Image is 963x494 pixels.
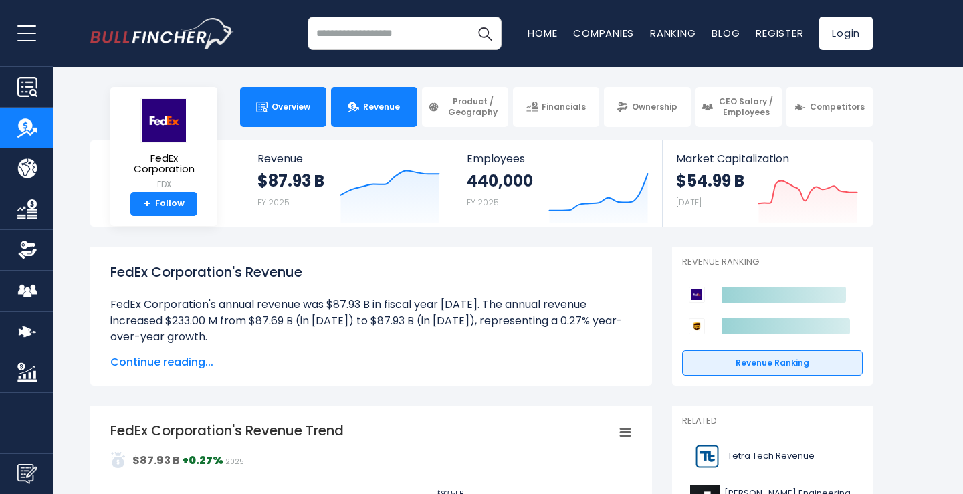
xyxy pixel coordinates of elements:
strong: +0.27% [182,453,223,468]
a: Home [528,26,557,40]
img: United Parcel Service competitors logo [689,318,705,334]
span: Financials [542,102,586,112]
img: bullfincher logo [90,18,234,49]
h1: FedEx Corporation's Revenue [110,262,632,282]
small: FY 2025 [257,197,290,208]
a: Register [756,26,803,40]
li: FedEx Corporation's annual revenue was $87.93 B in fiscal year [DATE]. The annual revenue increas... [110,297,632,345]
span: Revenue [257,152,440,165]
button: Search [468,17,502,50]
img: addasd [110,452,126,468]
a: Financials [513,87,599,127]
strong: $87.93 B [257,170,324,191]
p: Revenue Ranking [682,257,863,268]
span: CEO Salary / Employees [717,96,776,117]
a: Overview [240,87,326,127]
img: FedEx Corporation competitors logo [689,287,705,303]
strong: + [144,198,150,210]
a: Revenue Ranking [682,350,863,376]
a: Login [819,17,873,50]
span: 2025 [225,457,244,467]
span: Product / Geography [443,96,502,117]
a: Ranking [650,26,695,40]
a: Companies [573,26,634,40]
a: Tetra Tech Revenue [682,438,863,475]
a: Market Capitalization $54.99 B [DATE] [663,140,871,227]
a: FedEx Corporation FDX [120,98,207,192]
a: CEO Salary / Employees [695,87,782,127]
span: FedEx Corporation [121,153,207,175]
strong: $54.99 B [676,170,744,191]
a: Revenue $87.93 B FY 2025 [244,140,453,227]
a: Employees 440,000 FY 2025 [453,140,661,227]
a: Go to homepage [90,18,234,49]
p: Related [682,416,863,427]
strong: $87.93 B [132,453,180,468]
strong: 440,000 [467,170,533,191]
span: Continue reading... [110,354,632,370]
a: +Follow [130,192,197,216]
a: Ownership [604,87,690,127]
span: Revenue [363,102,400,112]
small: [DATE] [676,197,702,208]
tspan: FedEx Corporation's Revenue Trend [110,421,344,440]
img: Ownership [17,240,37,260]
img: TTEK logo [690,441,724,471]
a: Competitors [786,87,873,127]
span: Competitors [810,102,865,112]
span: Ownership [632,102,677,112]
small: FDX [121,178,207,191]
a: Revenue [331,87,417,127]
a: Product / Geography [422,87,508,127]
span: Overview [272,102,310,112]
a: Blog [712,26,740,40]
span: Market Capitalization [676,152,858,165]
small: FY 2025 [467,197,499,208]
span: Employees [467,152,648,165]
